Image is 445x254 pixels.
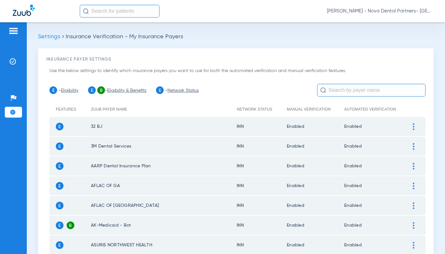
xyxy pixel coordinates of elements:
img: Search Icon [83,8,89,14]
img: group-vertical.svg [413,123,414,130]
span: E [156,86,164,94]
span: E [88,86,96,94]
td: AFLAC OF [GEOGRAPHIC_DATA] [91,196,237,215]
span: Enabled [344,144,362,149]
input: Search for patients [80,5,159,18]
td: AARP Dental Insurance Plan [91,156,237,176]
img: group-vertical.svg [413,183,414,189]
td: 32 BJ [91,117,237,136]
h3: Insurance Payer Settings [46,56,426,63]
span: INN [237,164,244,168]
th: Zuub payer name [91,102,237,117]
span: Enabled [287,223,304,228]
td: AK-Medicaid - Bot [91,216,237,235]
span: Insurance Verification - My Insurance Payers [66,34,183,40]
span: INN [237,124,244,129]
span: Enabled [344,223,362,228]
img: hamburger-icon [8,27,19,35]
span: [PERSON_NAME] - Nova Dental Partners- [GEOGRAPHIC_DATA] [327,8,432,14]
span: Enabled [287,164,304,168]
span: E [56,142,63,150]
th: Automated Verification [344,102,408,117]
span: E [56,162,63,170]
img: group-vertical.svg [413,143,414,150]
img: group-vertical.svg [413,242,414,249]
span: Enabled [344,164,362,168]
span: INN [237,223,244,228]
li: - [88,86,146,94]
input: Search by payer name [317,84,426,97]
img: Search Icon [320,87,326,93]
li: - [49,86,78,94]
span: Enabled [287,124,304,129]
span: Enabled [344,184,362,188]
span: E [56,241,63,249]
span: Settings [38,34,60,40]
img: group-vertical.svg [413,222,414,229]
td: 3M Dental Services [91,137,237,156]
span: INN [237,203,244,208]
a: Eligibility & Benefits [107,88,146,93]
span: Enabled [287,243,304,247]
iframe: Chat Widget [413,223,445,254]
span: Enabled [344,243,362,247]
th: Features [49,102,91,117]
a: Network Status [167,88,199,93]
span: Enabled [287,144,304,149]
li: - [156,86,199,94]
img: group-vertical.svg [413,202,414,209]
span: INN [237,144,244,149]
span: INN [237,184,244,188]
span: INN [237,243,244,247]
span: Enabled [344,124,362,129]
img: Zuub Logo [13,5,35,16]
p: Use the below settings to identify which insurance payers you want to use for both the automated ... [49,68,426,74]
span: B [67,221,74,229]
td: AFLAC OF GA [91,176,237,195]
span: E [49,86,57,94]
span: B [97,86,105,94]
a: Eligibility [61,88,78,93]
img: group-vertical.svg [413,163,414,170]
span: Enabled [344,203,362,208]
span: Enabled [287,184,304,188]
span: E [56,221,63,229]
th: Network Status [237,102,287,117]
span: E [56,182,63,190]
span: Enabled [287,203,304,208]
th: Manual verification [287,102,344,117]
span: E [56,123,63,130]
span: E [56,202,63,209]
